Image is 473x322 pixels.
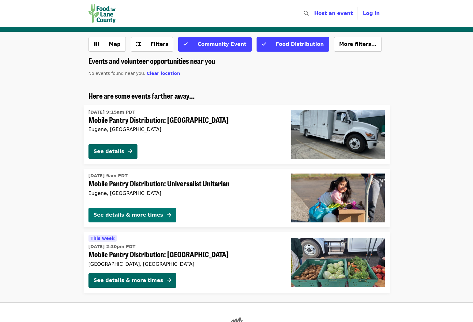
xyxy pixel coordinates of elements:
[88,173,128,179] time: [DATE] 9am PDT
[167,277,171,283] i: arrow-right icon
[94,41,99,47] i: map icon
[304,10,309,16] i: search icon
[88,273,176,288] button: See details & more times
[334,37,382,52] button: More filters...
[131,37,174,52] button: Filters (0 selected)
[88,208,176,222] button: See details & more times
[88,261,281,267] div: [GEOGRAPHIC_DATA], [GEOGRAPHIC_DATA]
[183,41,188,47] i: check icon
[262,41,266,47] i: check icon
[314,10,353,16] a: Host an event
[312,6,317,21] input: Search
[167,212,171,218] i: arrow-right icon
[88,4,116,23] img: FOOD For Lane County - Home
[147,70,180,77] button: Clear location
[84,169,390,227] a: See details for "Mobile Pantry Distribution: Universalist Unitarian"
[88,115,281,124] span: Mobile Pantry Distribution: [GEOGRAPHIC_DATA]
[128,148,132,154] i: arrow-right icon
[363,10,380,16] span: Log in
[88,179,281,188] span: Mobile Pantry Distribution: Universalist Unitarian
[88,37,126,52] button: Show map view
[88,126,281,132] div: Eugene, [GEOGRAPHIC_DATA]
[88,243,136,250] time: [DATE] 2:30pm PDT
[88,250,281,259] span: Mobile Pantry Distribution: [GEOGRAPHIC_DATA]
[94,211,163,219] div: See details & more times
[276,41,324,47] span: Food Distribution
[88,144,137,159] button: See details
[257,37,329,52] button: Food Distribution
[291,110,385,159] img: Mobile Pantry Distribution: Bethel School District organized by FOOD For Lane County
[91,236,115,241] span: This week
[147,71,180,76] span: Clear location
[84,232,390,293] a: See details for "Mobile Pantry Distribution: Cottage Grove"
[88,90,195,101] span: Here are some events farther away...
[88,71,145,76] span: No events found near you.
[109,41,121,47] span: Map
[197,41,246,47] span: Community Event
[151,41,168,47] span: Filters
[339,41,377,47] span: More filters...
[291,174,385,222] img: Mobile Pantry Distribution: Universalist Unitarian organized by FOOD For Lane County
[291,238,385,287] img: Mobile Pantry Distribution: Cottage Grove organized by FOOD For Lane County
[88,55,215,66] span: Events and volunteer opportunities near you
[136,41,141,47] i: sliders-h icon
[178,37,251,52] button: Community Event
[94,148,124,155] div: See details
[358,7,385,20] button: Log in
[84,105,390,164] a: See details for "Mobile Pantry Distribution: Bethel School District"
[88,190,281,196] div: Eugene, [GEOGRAPHIC_DATA]
[88,109,135,115] time: [DATE] 9:15am PDT
[94,277,163,284] div: See details & more times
